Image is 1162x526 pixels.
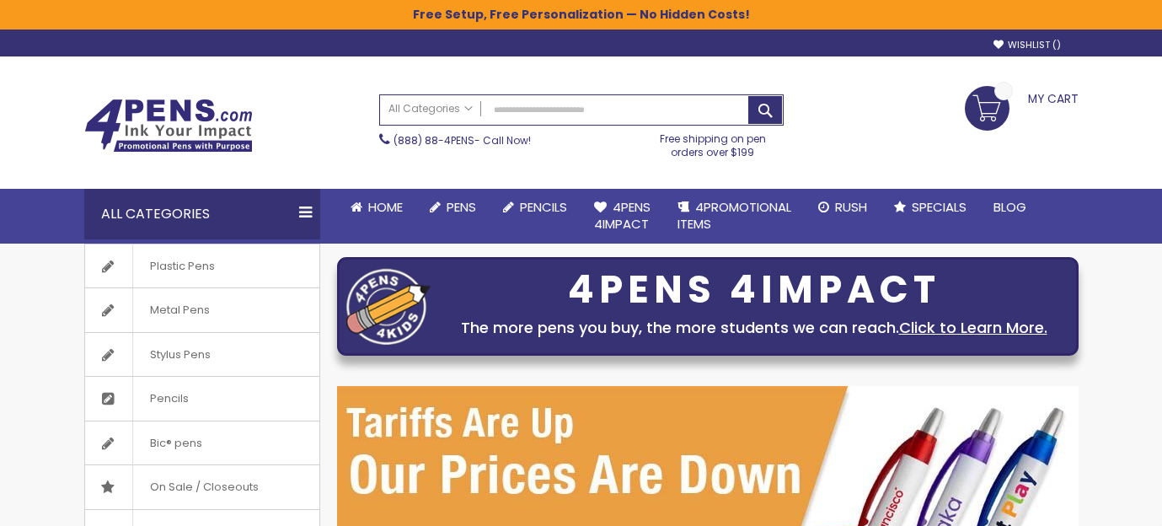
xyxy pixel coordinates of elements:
[899,317,1047,338] a: Click to Learn More.
[132,377,206,421] span: Pencils
[132,465,276,509] span: On Sale / Closeouts
[416,189,490,226] a: Pens
[388,102,473,115] span: All Categories
[394,133,531,148] span: - Call Now!
[912,198,967,216] span: Specials
[881,189,980,226] a: Specials
[642,126,784,159] div: Free shipping on pen orders over $199
[85,333,319,377] a: Stylus Pens
[132,288,227,332] span: Metal Pens
[85,244,319,288] a: Plastic Pens
[835,198,867,216] span: Rush
[520,198,567,216] span: Pencils
[993,39,1061,51] a: Wishlist
[85,377,319,421] a: Pencils
[85,465,319,509] a: On Sale / Closeouts
[346,268,431,345] img: four_pen_logo.png
[394,133,474,148] a: (888) 88-4PENS
[439,316,1069,340] div: The more pens you buy, the more students we can reach.
[85,421,319,465] a: Bic® pens
[132,333,228,377] span: Stylus Pens
[84,189,320,239] div: All Categories
[380,95,481,123] a: All Categories
[664,189,805,244] a: 4PROMOTIONALITEMS
[993,198,1026,216] span: Blog
[594,198,651,233] span: 4Pens 4impact
[85,288,319,332] a: Metal Pens
[980,189,1040,226] a: Blog
[132,421,219,465] span: Bic® pens
[439,272,1069,308] div: 4PENS 4IMPACT
[337,189,416,226] a: Home
[447,198,476,216] span: Pens
[581,189,664,244] a: 4Pens4impact
[132,244,232,288] span: Plastic Pens
[490,189,581,226] a: Pencils
[677,198,791,233] span: 4PROMOTIONAL ITEMS
[805,189,881,226] a: Rush
[368,198,403,216] span: Home
[84,99,253,153] img: 4Pens Custom Pens and Promotional Products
